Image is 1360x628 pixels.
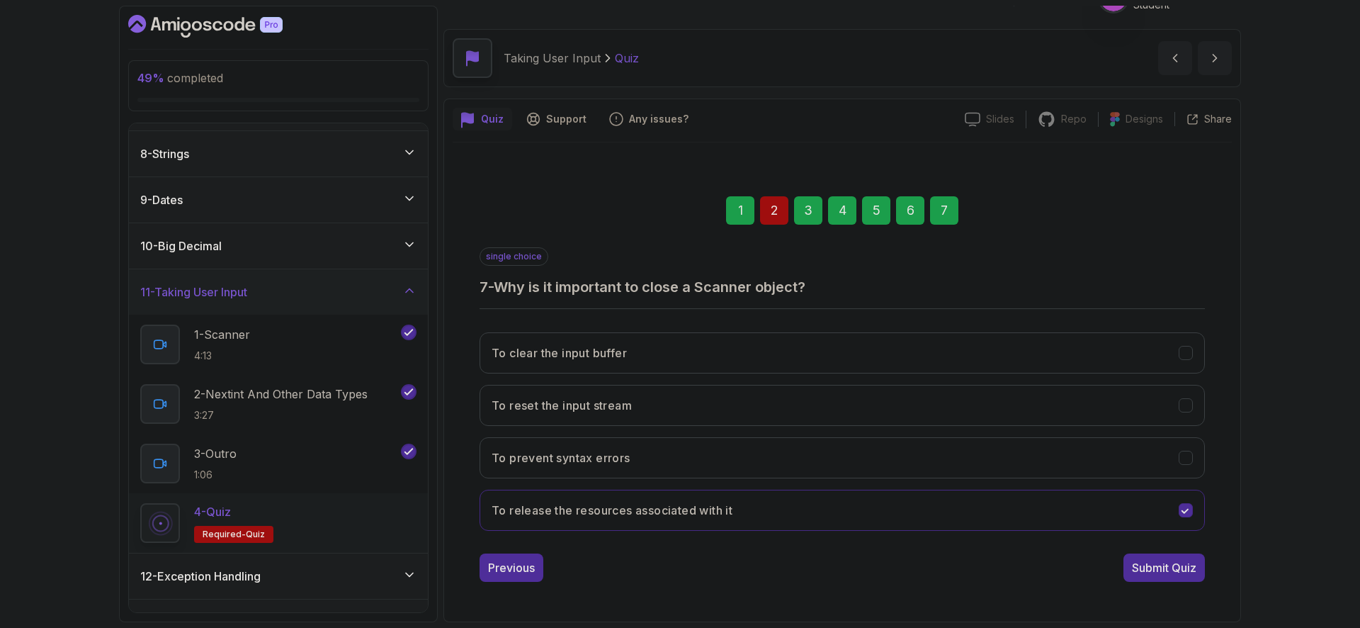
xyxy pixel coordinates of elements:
[246,529,265,540] span: quiz
[129,554,428,599] button: 12-Exception Handling
[194,445,237,462] p: 3 - Outro
[488,559,535,576] div: Previous
[1198,41,1232,75] button: next content
[601,108,697,130] button: Feedback button
[128,15,315,38] a: Dashboard
[504,50,601,67] p: Taking User Input
[140,191,183,208] h3: 9 - Dates
[726,196,754,225] div: 1
[1204,112,1232,126] p: Share
[129,131,428,176] button: 8-Strings
[129,269,428,315] button: 11-Taking User Input
[140,145,189,162] h3: 8 - Strings
[137,71,164,85] span: 49 %
[828,196,856,225] div: 4
[1126,112,1163,126] p: Designs
[140,284,247,301] h3: 11 - Taking User Input
[629,112,688,126] p: Any issues?
[986,112,1014,126] p: Slides
[760,196,788,225] div: 2
[129,177,428,223] button: 9-Dates
[194,503,231,520] p: 4 - Quiz
[518,108,595,130] button: Support button
[480,277,1205,297] h3: 7 - Why is it important to close a Scanner object?
[194,349,250,363] p: 4:13
[129,223,428,269] button: 10-Big Decimal
[480,247,548,266] p: single choice
[140,237,222,254] h3: 10 - Big Decimal
[194,468,237,482] p: 1:06
[194,386,368,403] p: 2 - Nextint And Other Data Types
[480,332,1205,374] button: To clear the input buffer
[453,108,512,130] button: quiz button
[194,408,368,422] p: 3:27
[862,196,890,225] div: 5
[546,112,586,126] p: Support
[1132,559,1196,576] div: Submit Quiz
[481,112,504,126] p: Quiz
[480,554,543,582] button: Previous
[480,490,1205,531] button: To release the resources associated with it
[203,529,246,540] span: Required-
[480,437,1205,478] button: To prevent syntax errors
[492,397,632,414] h3: To reset the input stream
[140,568,261,585] h3: 12 - Exception Handling
[1174,112,1232,126] button: Share
[140,384,416,424] button: 2-Nextint And Other Data Types3:27
[1123,554,1205,582] button: Submit Quiz
[492,502,732,519] h3: To release the resources associated with it
[194,326,250,343] p: 1 - Scanner
[615,50,639,67] p: Quiz
[492,449,630,466] h3: To prevent syntax errors
[896,196,924,225] div: 6
[794,196,822,225] div: 3
[1061,112,1087,126] p: Repo
[140,325,416,364] button: 1-Scanner4:13
[480,385,1205,426] button: To reset the input stream
[1158,41,1192,75] button: previous content
[140,503,416,543] button: 4-QuizRequired-quiz
[492,344,627,361] h3: To clear the input buffer
[137,71,223,85] span: completed
[140,444,416,483] button: 3-Outro1:06
[930,196,958,225] div: 7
